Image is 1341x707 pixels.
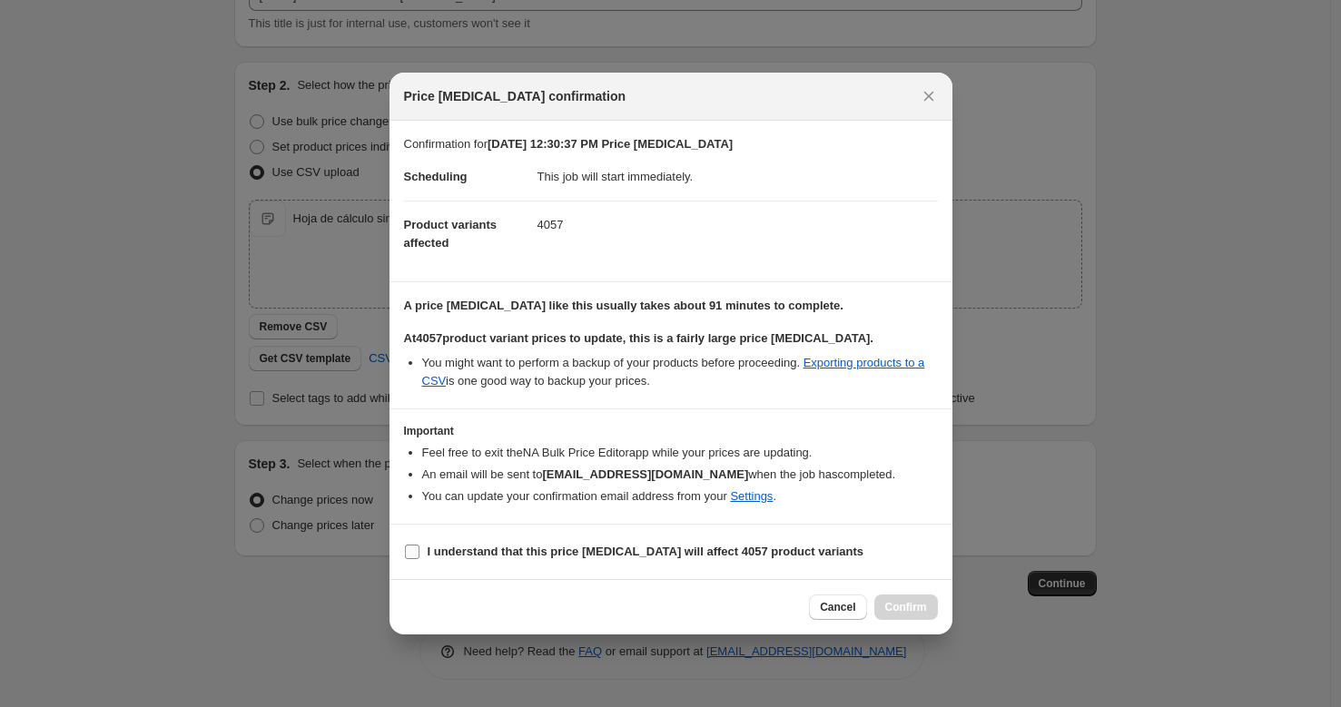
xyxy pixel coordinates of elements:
b: [EMAIL_ADDRESS][DOMAIN_NAME] [542,467,748,481]
li: Feel free to exit the NA Bulk Price Editor app while your prices are updating. [422,444,938,462]
h3: Important [404,424,938,438]
p: Confirmation for [404,135,938,153]
b: A price [MEDICAL_DATA] like this usually takes about 91 minutes to complete. [404,299,843,312]
span: Cancel [820,600,855,614]
b: [DATE] 12:30:37 PM Price [MEDICAL_DATA] [488,137,733,151]
span: Price [MEDICAL_DATA] confirmation [404,87,626,105]
b: At 4057 product variant prices to update, this is a fairly large price [MEDICAL_DATA]. [404,331,873,345]
button: Close [916,83,942,109]
a: Settings [730,489,773,503]
li: You can update your confirmation email address from your . [422,487,938,506]
span: Scheduling [404,170,468,183]
span: Product variants affected [404,218,498,250]
li: An email will be sent to when the job has completed . [422,466,938,484]
dd: 4057 [537,201,938,249]
dd: This job will start immediately. [537,153,938,201]
li: You might want to perform a backup of your products before proceeding. is one good way to backup ... [422,354,938,390]
a: Exporting products to a CSV [422,356,925,388]
b: I understand that this price [MEDICAL_DATA] will affect 4057 product variants [428,545,864,558]
button: Cancel [809,594,866,620]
